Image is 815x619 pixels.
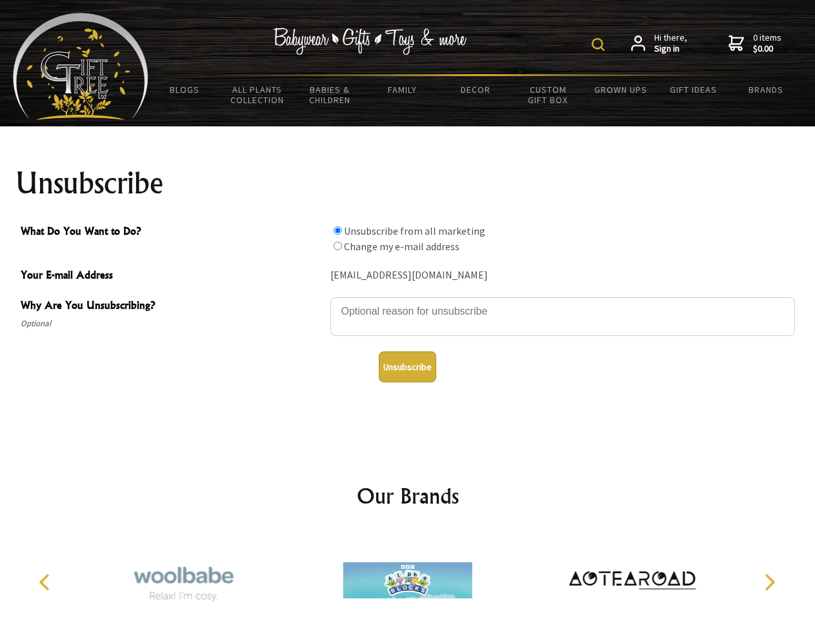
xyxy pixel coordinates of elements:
a: Family [367,76,439,103]
span: 0 items [753,32,781,55]
button: Previous [32,568,61,596]
a: Custom Gift Box [512,76,585,113]
a: BLOGS [148,76,221,103]
a: Decor [439,76,512,103]
span: Why Are You Unsubscribing? [21,297,324,316]
h1: Unsubscribe [15,168,800,199]
span: What Do You Want to Do? [21,223,324,242]
label: Change my e-mail address [344,240,459,253]
span: Your E-mail Address [21,267,324,286]
a: Babies & Children [294,76,367,113]
a: 0 items$0.00 [729,32,781,55]
img: Babywear - Gifts - Toys & more [274,28,467,55]
strong: Sign in [654,43,687,55]
a: Brands [730,76,803,103]
a: Grown Ups [584,76,657,103]
span: Hi there, [654,32,687,55]
span: Optional [21,316,324,331]
a: All Plants Collection [221,76,294,113]
input: What Do You Want to Do? [334,226,342,235]
input: What Do You Want to Do? [334,242,342,250]
button: Next [755,568,783,596]
a: Gift Ideas [657,76,730,103]
img: Babyware - Gifts - Toys and more... [13,13,148,120]
label: Unsubscribe from all marketing [344,224,485,237]
button: Unsubscribe [379,351,436,382]
a: Hi there,Sign in [631,32,687,55]
div: [EMAIL_ADDRESS][DOMAIN_NAME] [330,266,795,286]
img: product search [592,38,605,51]
strong: $0.00 [753,43,781,55]
h2: Our Brands [26,480,790,511]
textarea: Why Are You Unsubscribing? [330,297,795,336]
